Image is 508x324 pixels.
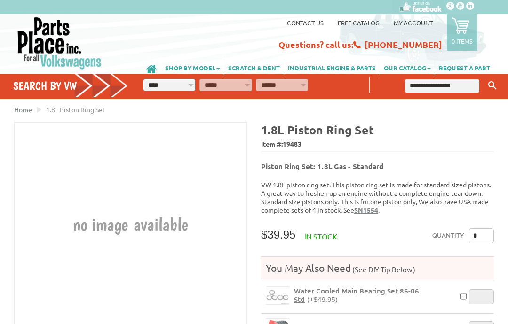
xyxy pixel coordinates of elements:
span: In stock [305,231,337,241]
a: SHOP BY MODEL [161,59,224,76]
b: 1.8L Piston Ring Set [261,122,374,137]
a: SCRATCH & DENT [224,59,284,76]
a: Contact us [287,19,324,27]
a: Free Catalog [338,19,380,27]
a: INDUSTRIAL ENGINE & PARTS [284,59,380,76]
span: (+$49.95) [307,295,338,303]
span: (See DIY Tip Below) [351,265,415,274]
a: Home [14,105,32,114]
a: SN1554 [354,206,378,214]
span: 19483 [283,139,302,148]
img: Water Cooled Main Bearing Set 86-06 Std [266,287,289,304]
a: My Account [394,19,433,27]
a: REQUEST A PART [435,59,494,76]
span: 1.8L Piston Ring Set [46,105,105,114]
a: OUR CATALOG [380,59,435,76]
p: 0 items [452,37,473,45]
button: Keyword Search [485,78,500,93]
span: $39.95 [261,228,295,241]
span: Water Cooled Main Bearing Set 86-06 Std [294,286,419,304]
a: 0 items [447,14,477,51]
b: Piston Ring Set: 1.8L Gas - Standard [261,162,383,171]
a: Water Cooled Main Bearing Set 86-06 Std(+$49.95) [294,286,454,304]
h4: Search by VW [13,79,128,93]
span: Item #: [261,138,494,151]
label: Quantity [432,228,464,243]
p: VW 1.8L piston ring set. This piston ring set is made for standard sized pistons. A great way to ... [261,180,494,214]
h4: You May Also Need [261,262,494,274]
img: Parts Place Inc! [16,16,103,70]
